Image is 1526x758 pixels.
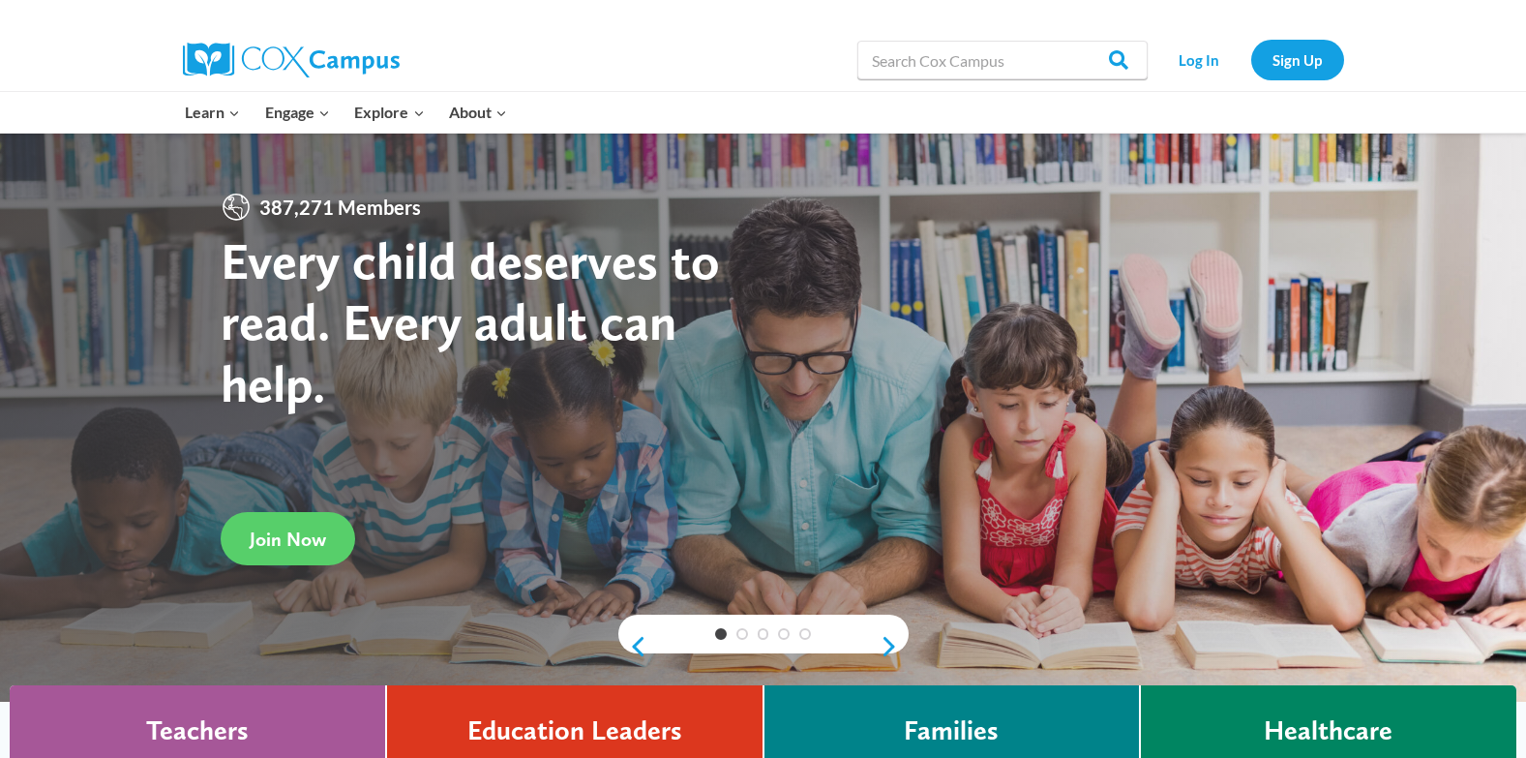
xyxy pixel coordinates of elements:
[880,635,909,658] a: next
[221,512,355,565] a: Join Now
[1157,40,1344,79] nav: Secondary Navigation
[146,714,249,747] h4: Teachers
[1157,40,1242,79] a: Log In
[618,635,647,658] a: previous
[449,100,507,125] span: About
[736,628,748,640] a: 2
[265,100,330,125] span: Engage
[857,41,1148,79] input: Search Cox Campus
[758,628,769,640] a: 3
[618,627,909,666] div: content slider buttons
[252,192,429,223] span: 387,271 Members
[778,628,790,640] a: 4
[467,714,682,747] h4: Education Leaders
[185,100,240,125] span: Learn
[1264,714,1392,747] h4: Healthcare
[173,92,520,133] nav: Primary Navigation
[904,714,999,747] h4: Families
[715,628,727,640] a: 1
[183,43,400,77] img: Cox Campus
[354,100,424,125] span: Explore
[250,528,326,551] span: Join Now
[221,229,720,414] strong: Every child deserves to read. Every adult can help.
[1251,40,1344,79] a: Sign Up
[799,628,811,640] a: 5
